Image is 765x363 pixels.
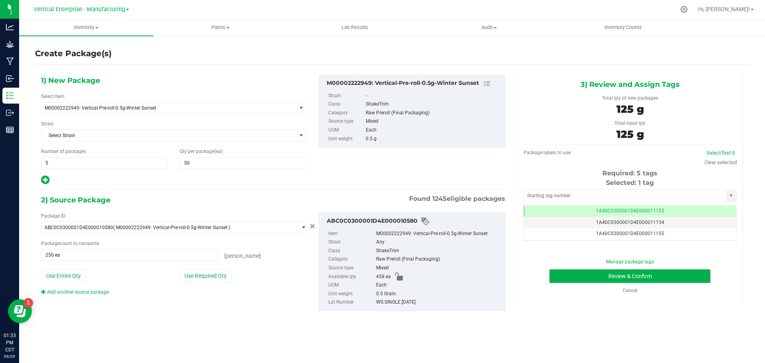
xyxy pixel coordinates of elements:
span: ABC0C0300001D4E000010580 [45,225,113,230]
button: Review & Confirm [549,269,710,283]
a: Audit [422,19,556,36]
label: Strain [41,120,54,128]
a: Lab Results [288,19,422,36]
span: Add new output [41,179,49,184]
label: Available qty [328,273,375,281]
span: 125 g [616,128,644,141]
span: select [726,190,736,201]
a: Select first 5 [706,150,735,156]
span: 125 g [616,103,644,116]
div: Each [376,281,501,290]
span: 1A40C0300001D4E000011155 [596,231,664,236]
span: Select Strain [41,130,296,141]
span: Selected: 1 tag [606,179,654,186]
div: WS.SINGLE.[DATE] [376,298,501,307]
a: Clear selected [704,159,737,165]
span: Inventory Counts [594,24,653,31]
div: ShakeTrim [376,247,501,255]
span: Audit [422,24,556,31]
div: 0.5 Gram [376,290,501,298]
button: Use Entire Qty [41,269,86,283]
span: Total input qty [614,120,645,126]
a: Plants [153,19,288,36]
span: Hi, [PERSON_NAME]! [698,6,750,12]
span: Qty per package [180,149,223,154]
span: 1) New Package [41,75,100,86]
label: Category [328,255,375,264]
iframe: Resource center [8,299,32,323]
div: 0.5 g [366,135,500,143]
label: Class [328,100,364,109]
span: (ea) [214,149,223,154]
span: Required: 5 tags [602,169,657,177]
span: count [60,241,72,246]
div: Manage settings [679,6,689,13]
label: Strain [328,92,364,100]
label: Unit weight [328,290,375,298]
input: 5 [41,157,167,169]
label: Source type [328,117,364,126]
span: Found eligible packages [409,194,505,204]
label: Class [328,247,375,255]
label: Source type [328,264,375,273]
span: [PERSON_NAME] [224,253,261,259]
span: Package to consume [41,241,99,246]
label: Strain [328,238,375,247]
div: Raw Preroll (Final Packaging) [366,109,500,118]
span: Plants [154,24,287,31]
p: 01:33 PM CDT [4,332,16,353]
span: M00002222949: Vertical-Pre-roll-0.5g-Winter Sunset [45,105,283,111]
label: Unit weight [328,135,364,143]
div: Any [376,238,501,247]
input: Starting tag number [524,190,726,201]
span: 3) Review and Assign Tags [581,78,680,90]
h4: Create Package(s) [35,48,112,59]
span: Lab Results [331,24,379,31]
a: Manage package tags [606,259,654,265]
label: Select Item [41,93,65,100]
div: Each [366,126,500,135]
inline-svg: Outbound [6,109,14,117]
div: M00002222949: Vertical-Pre-roll-0.5g-Winter Sunset [376,230,501,238]
div: M00002222949: Vertical-Pre-roll-0.5g-Winter Sunset [327,79,501,88]
span: 458 ea [376,273,391,281]
label: Category [328,109,364,118]
a: Add another source package [41,289,109,295]
span: Package ID [41,213,65,219]
button: Use Required Qty [179,269,232,283]
span: Vertical Enterprise - Manufacturing [34,6,125,13]
input: 50 [180,157,306,169]
div: - [366,92,500,100]
span: ( M00002222949: Vertical-Pre-roll-0.5g-Winter Sunset ) [113,225,230,230]
inline-svg: Reports [6,126,14,134]
div: ShakeTrim [366,100,500,109]
div: Raw Preroll (Final Packaging) [376,255,501,264]
button: Cancel button [308,221,318,232]
span: 1A40C0300001D4E000011154 [596,220,664,225]
span: select [296,102,306,114]
a: Inventory Counts [556,19,690,36]
label: Item [328,230,375,238]
iframe: Resource center unread badge [24,298,33,308]
label: UOM [328,281,375,290]
span: Total qty of new packages [602,95,658,101]
span: 2) Source Package [41,194,110,206]
inline-svg: Inventory [6,92,14,100]
span: Inventory [19,24,153,31]
p: 09/29 [4,353,16,359]
div: Mixed [376,264,501,273]
a: Inventory [19,19,153,36]
inline-svg: Grow [6,40,14,48]
inline-svg: Manufacturing [6,57,14,65]
div: Mixed [366,117,500,126]
span: Number of packages [41,149,86,154]
inline-svg: Inbound [6,75,14,82]
span: select [296,222,306,233]
label: Lot Number [328,298,375,307]
span: 1A40C0300001D4E000011153 [596,208,664,214]
input: 250 ea [41,249,218,261]
label: UOM [328,126,364,135]
div: ABC0C0300001D4E000010580 [327,217,501,226]
span: Package labels to use [524,150,571,155]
